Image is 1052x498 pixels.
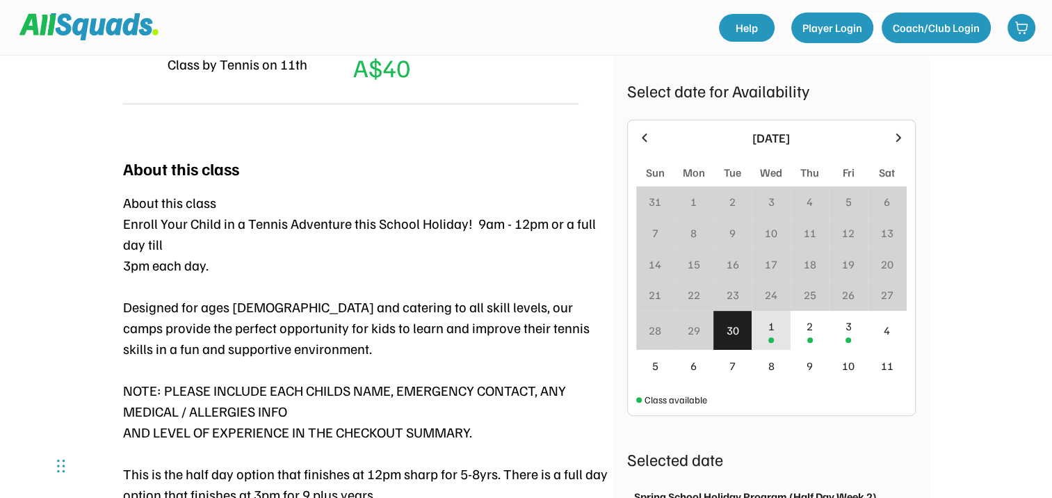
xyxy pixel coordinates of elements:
div: 11 [881,358,893,374]
div: Sun [646,164,665,181]
div: Class available [645,392,707,407]
div: Thu [800,164,819,181]
div: 12 [842,225,855,241]
div: 1 [690,193,697,210]
div: 13 [881,225,893,241]
div: 5 [652,358,658,374]
div: Class by Tennis on 11th [168,54,307,74]
div: 29 [688,322,700,339]
div: 5 [845,193,852,210]
div: Tue [724,164,741,181]
div: Fri [843,164,855,181]
div: 27 [881,287,893,303]
div: 17 [765,256,777,273]
div: 3 [845,318,852,335]
div: 30 [726,322,738,339]
div: Mon [683,164,705,181]
div: 6 [690,358,697,374]
div: 24 [765,287,777,303]
button: Player Login [791,13,873,43]
div: 21 [649,287,661,303]
div: Sat [879,164,895,181]
div: 19 [842,256,855,273]
div: 22 [688,287,700,303]
div: 4 [807,193,813,210]
div: [DATE] [660,129,883,147]
div: 1 [768,318,774,335]
img: IMG_2979.png [123,47,156,81]
div: 16 [726,256,738,273]
div: 25 [804,287,816,303]
div: 7 [652,225,658,241]
div: 20 [881,256,893,273]
div: 10 [842,358,855,374]
div: Selected date [627,447,916,472]
div: 7 [729,358,736,374]
div: Wed [760,164,782,181]
div: 23 [726,287,738,303]
div: 2 [729,193,736,210]
div: 11 [804,225,816,241]
div: 28 [649,322,661,339]
div: 4 [884,322,890,339]
div: About this class [123,156,239,181]
div: 9 [807,358,813,374]
div: 8 [690,225,697,241]
div: 9 [729,225,736,241]
div: 10 [765,225,777,241]
div: 3 [768,193,774,210]
div: 18 [804,256,816,273]
div: A$40 [353,49,410,86]
div: 26 [842,287,855,303]
button: Coach/Club Login [882,13,991,43]
div: 6 [884,193,890,210]
div: 14 [649,256,661,273]
img: Squad%20Logo.svg [19,13,159,40]
div: 15 [688,256,700,273]
div: Select date for Availability [627,78,916,103]
div: 31 [649,193,661,210]
div: 2 [807,318,813,335]
img: shopping-cart-01%20%281%29.svg [1014,21,1028,35]
a: Help [719,14,775,42]
div: 8 [768,358,774,374]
